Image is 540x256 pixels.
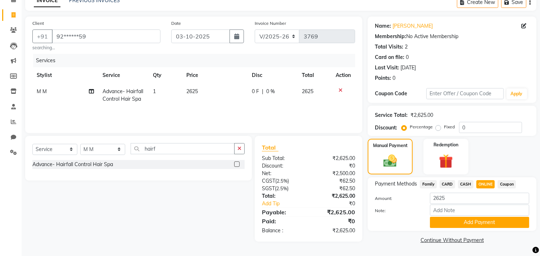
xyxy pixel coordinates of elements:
[410,124,433,130] label: Percentage
[255,20,286,27] label: Invoice Number
[379,153,401,169] img: _cash.svg
[257,217,309,225] div: Paid:
[375,33,529,40] div: No Active Membership
[32,161,113,168] div: Advance- Hairfall Control Hair Spa
[375,33,406,40] div: Membership:
[153,88,156,95] span: 1
[392,22,433,30] a: [PERSON_NAME]
[149,67,182,83] th: Qty
[277,178,287,184] span: 2.5%
[317,200,361,207] div: ₹0
[440,180,455,188] span: CARD
[309,217,361,225] div: ₹0
[298,67,332,83] th: Total
[434,142,458,148] label: Redemption
[309,162,361,170] div: ₹0
[103,88,143,102] span: Advance- Hairfall Control Hair Spa
[331,67,355,83] th: Action
[302,88,313,95] span: 2625
[375,74,391,82] div: Points:
[375,64,399,72] div: Last Visit:
[309,192,361,200] div: ₹2,625.00
[375,180,417,188] span: Payment Methods
[131,143,235,154] input: Search or Scan
[444,124,455,130] label: Fixed
[257,155,309,162] div: Sub Total:
[257,200,317,207] a: Add Tip
[430,205,529,216] input: Add Note
[309,208,361,216] div: ₹2,625.00
[182,67,248,83] th: Price
[410,111,433,119] div: ₹2,625.00
[476,180,495,188] span: ONLINE
[369,237,535,244] a: Continue Without Payment
[375,43,403,51] div: Total Visits:
[507,88,527,99] button: Apply
[32,45,160,51] small: searching...
[32,20,44,27] label: Client
[309,155,361,162] div: ₹2,625.00
[171,20,181,27] label: Date
[32,67,98,83] th: Stylist
[262,88,263,95] span: |
[257,177,309,185] div: ( )
[248,67,298,83] th: Disc
[52,29,160,43] input: Search by Name/Mobile/Email/Code
[98,67,149,83] th: Service
[262,144,278,151] span: Total
[257,185,309,192] div: ( )
[257,162,309,170] div: Discount:
[32,29,53,43] button: +91
[406,54,409,61] div: 0
[369,195,425,202] label: Amount:
[309,227,361,234] div: ₹2,625.00
[458,180,473,188] span: CASH
[309,177,361,185] div: ₹62.50
[375,22,391,30] div: Name:
[375,54,404,61] div: Card on file:
[262,178,275,184] span: CGST
[392,74,395,82] div: 0
[257,192,309,200] div: Total:
[426,88,503,99] input: Enter Offer / Coupon Code
[257,227,309,234] div: Balance :
[375,124,397,132] div: Discount:
[252,88,259,95] span: 0 F
[420,180,437,188] span: Family
[400,64,416,72] div: [DATE]
[435,152,457,170] img: _gift.svg
[430,217,529,228] button: Add Payment
[257,208,309,216] div: Payable:
[373,142,408,149] label: Manual Payment
[405,43,408,51] div: 2
[498,180,516,188] span: Coupon
[33,54,360,67] div: Services
[375,90,426,97] div: Coupon Code
[266,88,275,95] span: 0 %
[369,207,425,214] label: Note:
[37,88,47,95] span: M M
[375,111,408,119] div: Service Total:
[276,186,287,191] span: 2.5%
[257,170,309,177] div: Net:
[186,88,198,95] span: 2625
[309,170,361,177] div: ₹2,500.00
[262,185,275,192] span: SGST
[309,185,361,192] div: ₹62.50
[430,193,529,204] input: Amount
